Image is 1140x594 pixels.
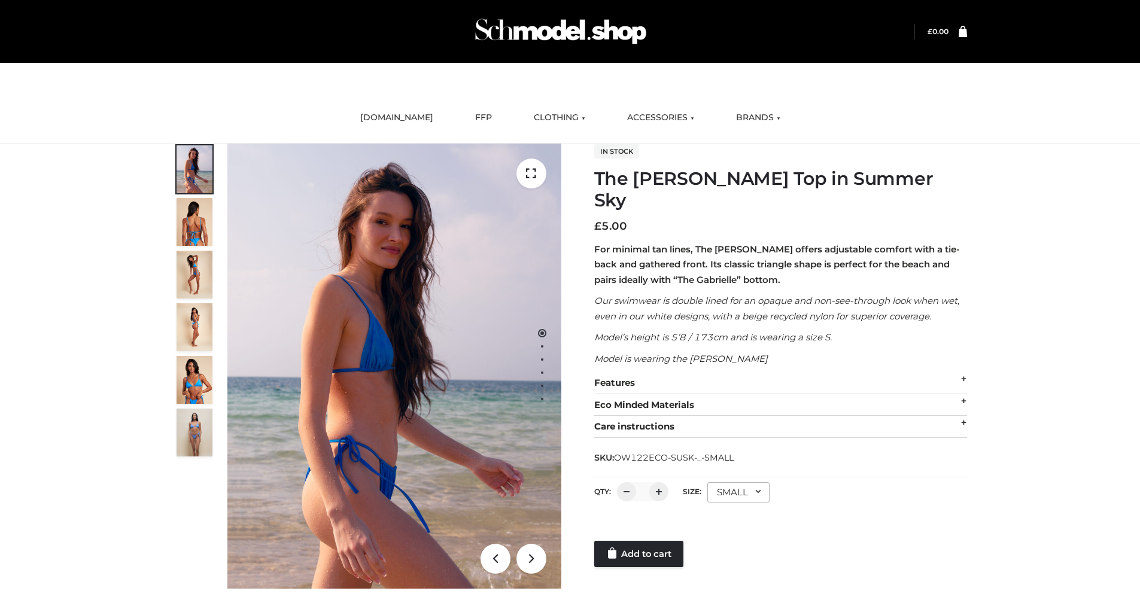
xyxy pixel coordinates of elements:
[618,105,703,131] a: ACCESSORIES
[177,303,212,351] img: 3.Alex-top_CN-1-1-2.jpg
[594,220,627,233] bdi: 5.00
[594,331,832,343] em: Model’s height is 5’8 / 173cm and is wearing a size S.
[594,144,639,159] span: In stock
[727,105,789,131] a: BRANDS
[471,8,650,55] img: Schmodel Admin 964
[594,394,967,416] div: Eco Minded Materials
[928,27,932,36] span: £
[227,144,561,589] img: 1.Alex-top_SS-1_4464b1e7-c2c9-4e4b-a62c-58381cd673c0 (1)
[594,450,735,465] span: SKU:
[594,372,967,394] div: Features
[594,295,959,322] em: Our swimwear is double lined for an opaque and non-see-through look when wet, even in our white d...
[614,452,734,463] span: OW122ECO-SUSK-_-SMALL
[707,482,770,502] div: SMALL
[594,416,967,438] div: Care instructions
[177,198,212,246] img: 5.Alex-top_CN-1-1_1-1.jpg
[525,105,594,131] a: CLOTHING
[928,27,949,36] a: £0.00
[594,168,967,211] h1: The [PERSON_NAME] Top in Summer Sky
[594,243,960,285] strong: For minimal tan lines, The [PERSON_NAME] offers adjustable comfort with a tie-back and gathered f...
[594,487,611,496] label: QTY:
[594,541,683,567] a: Add to cart
[683,487,701,496] label: Size:
[177,145,212,193] img: 1.Alex-top_SS-1_4464b1e7-c2c9-4e4b-a62c-58381cd673c0-1.jpg
[351,105,442,131] a: [DOMAIN_NAME]
[177,409,212,456] img: SSVC.jpg
[466,105,501,131] a: FFP
[177,251,212,298] img: 4.Alex-top_CN-1-1-2.jpg
[177,356,212,404] img: 2.Alex-top_CN-1-1-2.jpg
[594,353,768,364] em: Model is wearing the [PERSON_NAME]
[594,220,601,233] span: £
[928,27,949,36] bdi: 0.00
